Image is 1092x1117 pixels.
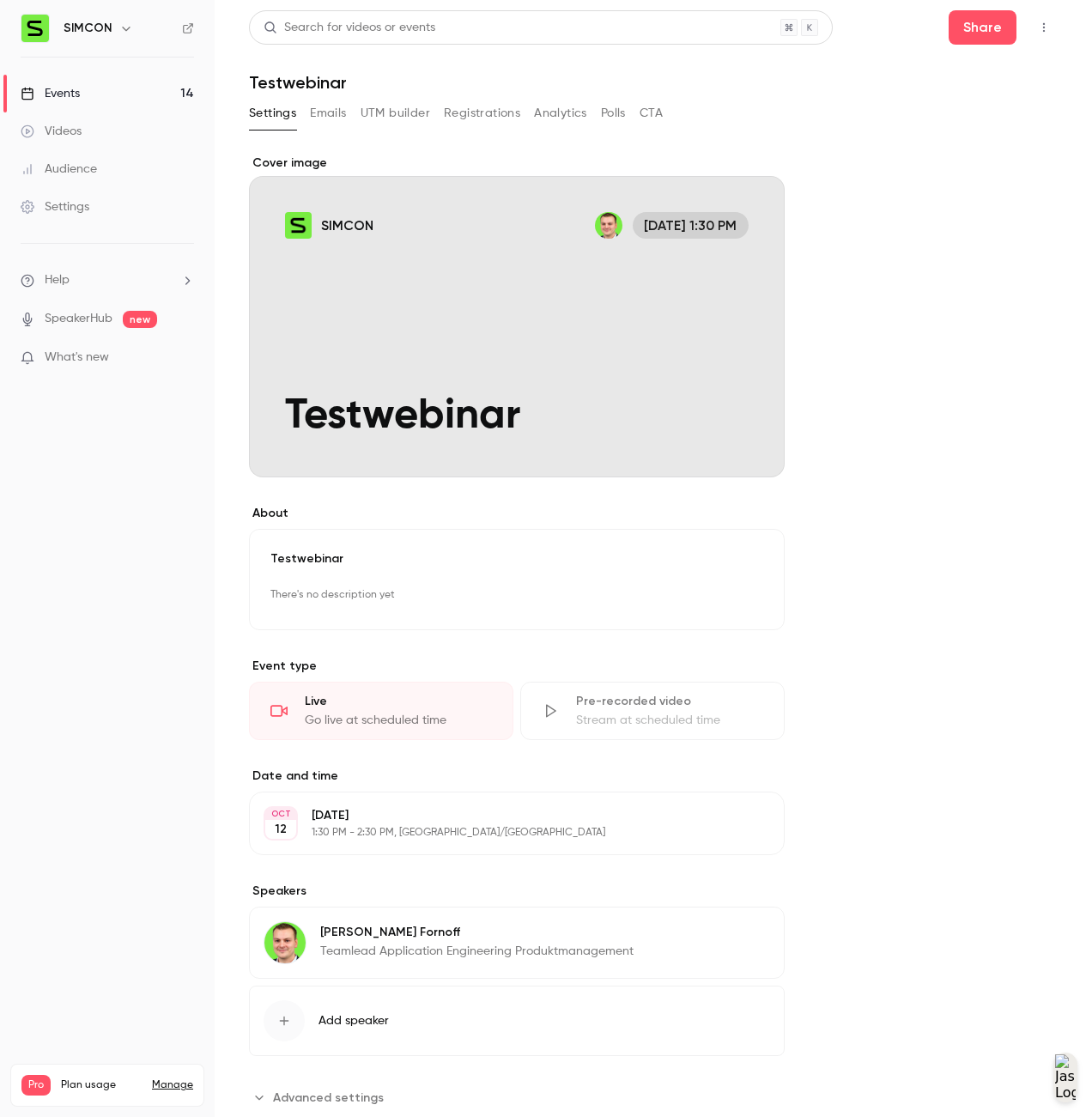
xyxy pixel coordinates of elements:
[249,658,785,675] p: Event type
[21,271,194,289] li: help-dropdown-opener
[249,72,1058,93] h1: Testwebinar
[318,1012,389,1029] span: Add speaker
[21,198,89,216] div: Settings
[21,85,80,102] div: Events
[249,883,785,900] label: Speakers
[305,693,492,710] div: Live
[310,100,346,127] button: Emails
[249,155,785,172] label: Cover image
[249,682,513,740] div: LiveGo live at scheduled time
[45,271,70,289] span: Help
[21,15,49,42] img: SIMCON
[320,924,634,941] p: [PERSON_NAME] Fornoff
[249,155,785,477] section: Cover image
[320,943,634,960] p: Teamlead Application Engineering Produktmanagement
[249,100,296,127] button: Settings
[264,922,306,963] img: Markus Fornoff
[123,311,157,328] span: new
[45,349,109,367] span: What's new
[270,550,763,568] p: Testwebinar
[64,20,112,37] h6: SIMCON
[249,505,785,522] label: About
[265,808,296,820] div: OCT
[576,712,763,729] div: Stream at scheduled time
[275,821,287,838] p: 12
[949,10,1016,45] button: Share
[61,1078,142,1092] span: Plan usage
[601,100,626,127] button: Polls
[21,1075,51,1096] span: Pro
[444,100,520,127] button: Registrations
[312,826,694,840] p: 1:30 PM - 2:30 PM, [GEOGRAPHIC_DATA]/[GEOGRAPHIC_DATA]
[21,161,97,178] div: Audience
[249,1084,394,1111] button: Advanced settings
[640,100,663,127] button: CTA
[152,1078,193,1092] a: Manage
[534,100,587,127] button: Analytics
[249,986,785,1056] button: Add speaker
[305,712,492,729] div: Go live at scheduled time
[361,100,430,127] button: UTM builder
[21,123,82,140] div: Videos
[270,581,763,609] p: There's no description yet
[249,907,785,979] div: Markus Fornoff[PERSON_NAME] FornoffTeamlead Application Engineering Produktmanagement
[576,693,763,710] div: Pre-recorded video
[312,807,694,824] p: [DATE]
[520,682,785,740] div: Pre-recorded videoStream at scheduled time
[249,1084,785,1111] section: Advanced settings
[273,1089,384,1107] span: Advanced settings
[249,768,785,785] label: Date and time
[45,310,112,328] a: SpeakerHub
[264,19,435,37] div: Search for videos or events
